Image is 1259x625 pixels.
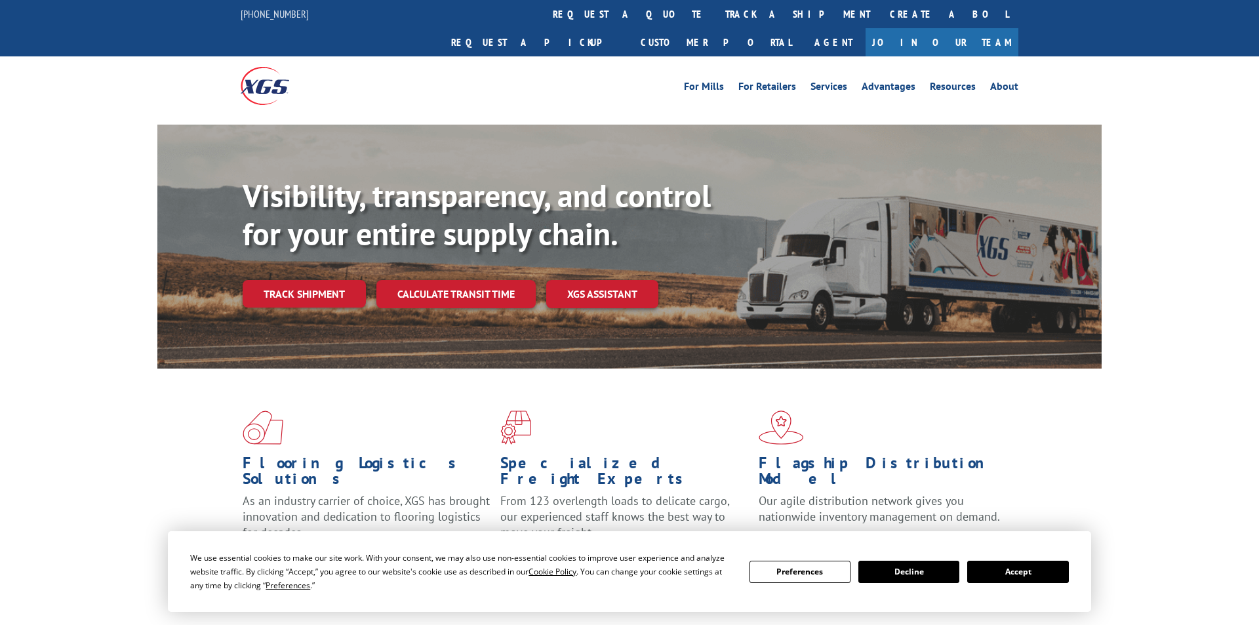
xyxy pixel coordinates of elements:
h1: Flooring Logistics Solutions [243,455,490,493]
button: Preferences [749,561,850,583]
a: Request a pickup [441,28,631,56]
div: Cookie Consent Prompt [168,531,1091,612]
span: Our agile distribution network gives you nationwide inventory management on demand. [759,493,1000,524]
a: Services [810,81,847,96]
button: Accept [967,561,1068,583]
span: Preferences [266,580,310,591]
img: xgs-icon-total-supply-chain-intelligence-red [243,411,283,445]
button: Decline [858,561,959,583]
a: Agent [801,28,866,56]
a: Join Our Team [866,28,1018,56]
h1: Flagship Distribution Model [759,455,1007,493]
a: For Retailers [738,81,796,96]
h1: Specialized Freight Experts [500,455,748,493]
a: Resources [930,81,976,96]
a: For Mills [684,81,724,96]
a: Track shipment [243,280,366,308]
a: Customer Portal [631,28,801,56]
a: Advantages [862,81,915,96]
b: Visibility, transparency, and control for your entire supply chain. [243,175,711,254]
div: We use essential cookies to make our site work. With your consent, we may also use non-essential ... [190,551,733,592]
img: xgs-icon-focused-on-flooring-red [500,411,531,445]
img: xgs-icon-flagship-distribution-model-red [759,411,804,445]
span: Cookie Policy [529,566,576,577]
a: About [990,81,1018,96]
a: XGS ASSISTANT [546,280,658,308]
a: [PHONE_NUMBER] [241,7,309,20]
a: Calculate transit time [376,280,536,308]
span: As an industry carrier of choice, XGS has brought innovation and dedication to flooring logistics... [243,493,490,540]
p: From 123 overlength loads to delicate cargo, our experienced staff knows the best way to move you... [500,493,748,552]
